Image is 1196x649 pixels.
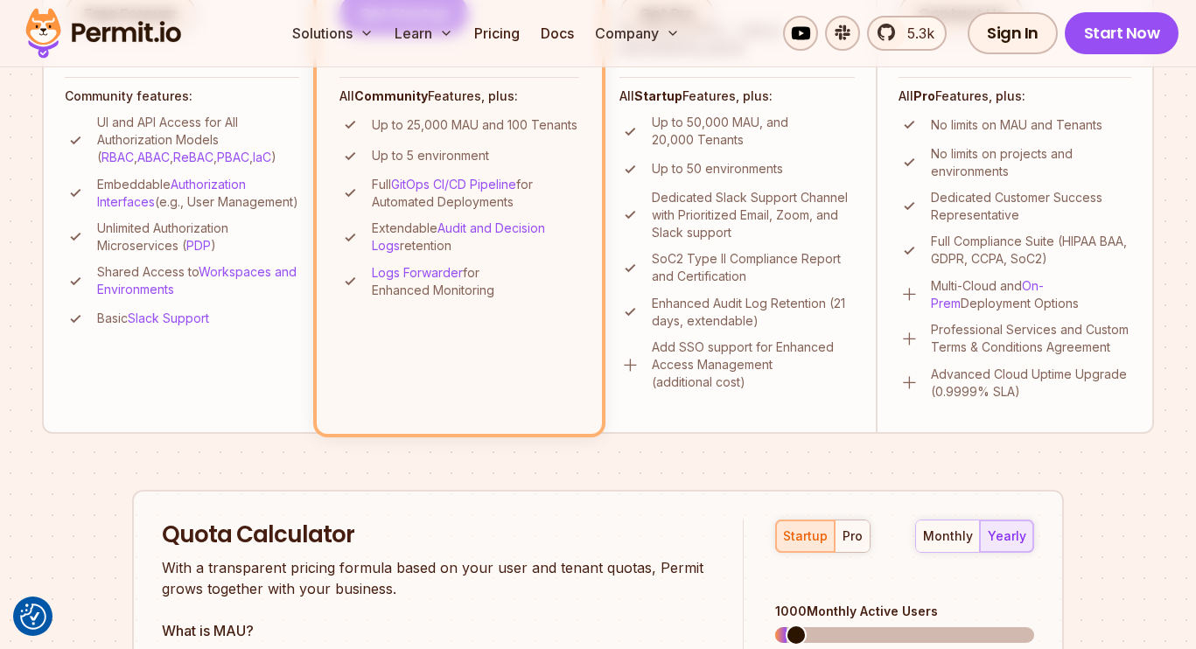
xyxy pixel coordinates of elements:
[652,160,783,178] p: Up to 50 environments
[65,87,299,105] h4: Community features:
[897,23,934,44] span: 5.3k
[285,16,381,51] button: Solutions
[173,150,213,164] a: ReBAC
[17,3,189,63] img: Permit logo
[339,87,579,105] h4: All Features, plus:
[217,150,249,164] a: PBAC
[843,527,863,545] div: pro
[931,277,1131,312] p: Multi-Cloud and Deployment Options
[372,265,463,280] a: Logs Forwarder
[775,603,1034,620] div: 1000 Monthly Active Users
[372,220,545,253] a: Audit and Decision Logs
[97,114,299,166] p: UI and API Access for All Authorization Models ( , , , , )
[931,233,1131,268] p: Full Compliance Suite (HIPAA BAA, GDPR, CCPA, SoC2)
[97,263,299,298] p: Shared Access to
[913,88,935,103] strong: Pro
[652,114,856,149] p: Up to 50,000 MAU, and 20,000 Tenants
[372,116,577,134] p: Up to 25,000 MAU and 100 Tenants
[968,12,1058,54] a: Sign In
[634,88,682,103] strong: Startup
[97,176,299,211] p: Embeddable (e.g., User Management)
[867,16,947,51] a: 5.3k
[931,366,1131,401] p: Advanced Cloud Uptime Upgrade (0.9999% SLA)
[1065,12,1179,54] a: Start Now
[186,238,211,253] a: PDP
[97,177,246,209] a: Authorization Interfaces
[931,321,1131,356] p: Professional Services and Custom Terms & Conditions Agreement
[20,604,46,630] img: Revisit consent button
[128,311,209,325] a: Slack Support
[931,116,1102,134] p: No limits on MAU and Tenants
[931,145,1131,180] p: No limits on projects and environments
[354,88,428,103] strong: Community
[97,220,299,255] p: Unlimited Authorization Microservices ( )
[931,189,1131,224] p: Dedicated Customer Success Representative
[652,250,856,285] p: SoC2 Type II Compliance Report and Certification
[391,177,516,192] a: GitOps CI/CD Pipeline
[534,16,581,51] a: Docs
[372,176,579,211] p: Full for Automated Deployments
[652,189,856,241] p: Dedicated Slack Support Channel with Prioritized Email, Zoom, and Slack support
[20,604,46,630] button: Consent Preferences
[162,620,711,641] h3: What is MAU?
[652,295,856,330] p: Enhanced Audit Log Retention (21 days, extendable)
[588,16,687,51] button: Company
[923,527,973,545] div: monthly
[162,557,711,599] p: With a transparent pricing formula based on your user and tenant quotas, Permit grows together wi...
[619,87,856,105] h4: All Features, plus:
[372,264,579,299] p: for Enhanced Monitoring
[101,150,134,164] a: RBAC
[253,150,271,164] a: IaC
[388,16,460,51] button: Learn
[899,87,1131,105] h4: All Features, plus:
[137,150,170,164] a: ABAC
[467,16,527,51] a: Pricing
[931,278,1044,311] a: On-Prem
[372,147,489,164] p: Up to 5 environment
[97,310,209,327] p: Basic
[652,338,856,391] p: Add SSO support for Enhanced Access Management (additional cost)
[162,520,711,551] h2: Quota Calculator
[372,220,579,255] p: Extendable retention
